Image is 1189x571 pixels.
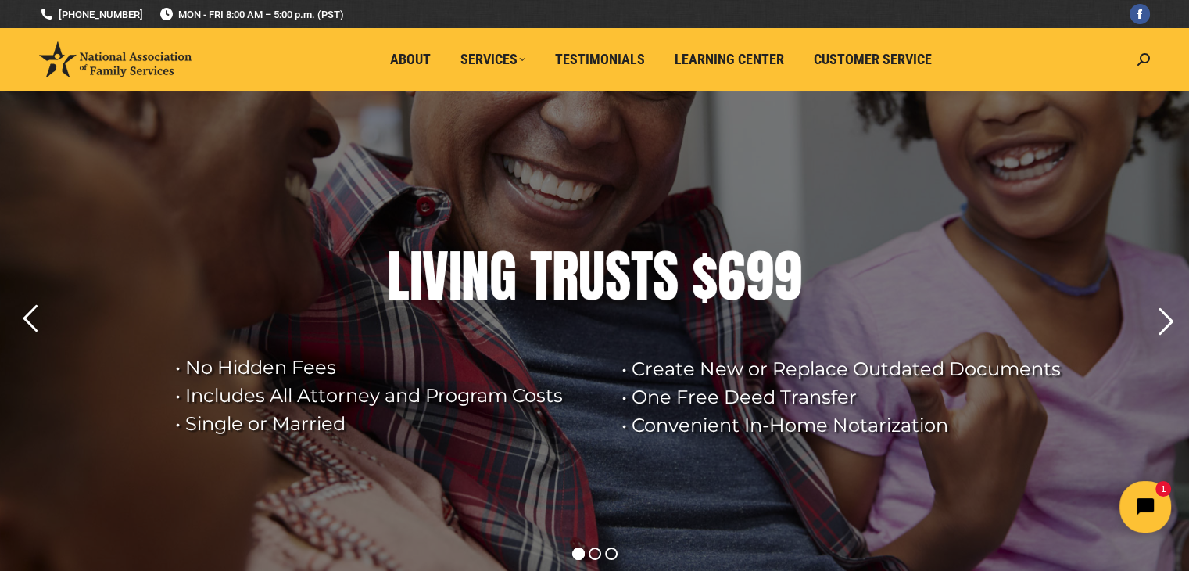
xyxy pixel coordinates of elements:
div: $ [692,245,718,307]
span: Testimonials [555,51,645,68]
div: T [530,245,552,307]
div: U [578,245,605,307]
iframe: Tidio Chat [913,470,1182,544]
div: V [422,245,449,307]
rs-layer: • No Hidden Fees • Includes All Attorney and Program Costs • Single or Married [175,354,602,438]
div: I [449,245,461,307]
span: MON - FRI 8:00 AM – 5:00 p.m. (PST) [159,7,344,22]
a: Facebook page opens in new window [1130,4,1150,24]
div: G [489,245,517,307]
div: R [552,245,578,307]
div: 6 [718,245,746,307]
a: Testimonials [544,45,656,74]
span: Customer Service [814,51,932,68]
a: Learning Center [664,45,795,74]
span: Learning Center [675,51,784,68]
div: 9 [774,245,802,307]
div: L [387,245,410,307]
div: S [653,245,679,307]
div: 9 [746,245,774,307]
div: S [605,245,631,307]
a: [PHONE_NUMBER] [39,7,143,22]
img: National Association of Family Services [39,41,192,77]
span: Services [460,51,525,68]
div: I [410,245,422,307]
div: N [461,245,489,307]
span: About [390,51,431,68]
a: Customer Service [803,45,943,74]
div: T [631,245,653,307]
a: About [379,45,442,74]
rs-layer: • Create New or Replace Outdated Documents • One Free Deed Transfer • Convenient In-Home Notariza... [621,355,1075,440]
